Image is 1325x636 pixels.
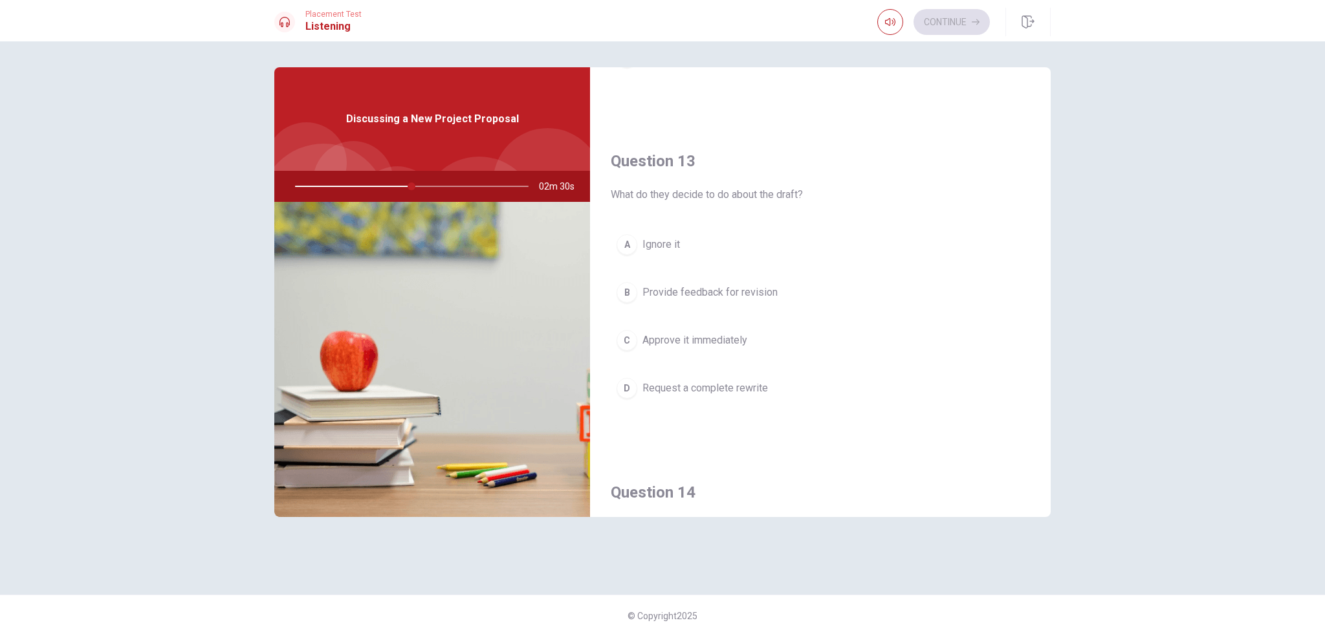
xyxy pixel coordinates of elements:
[305,19,362,34] h1: Listening
[274,202,590,517] img: Discussing a New Project Proposal
[611,372,1030,404] button: DRequest a complete rewrite
[611,482,1030,503] h4: Question 14
[642,285,778,300] span: Provide feedback for revision
[611,187,1030,203] span: What do they decide to do about the draft?
[611,151,1030,171] h4: Question 13
[611,276,1030,309] button: BProvide feedback for revision
[617,282,637,303] div: B
[642,237,680,252] span: Ignore it
[346,111,519,127] span: Discussing a New Project Proposal
[611,228,1030,261] button: AIgnore it
[617,330,637,351] div: C
[305,10,362,19] span: Placement Test
[611,324,1030,356] button: CApprove it immediately
[642,380,768,396] span: Request a complete rewrite
[642,333,747,348] span: Approve it immediately
[628,611,697,621] span: © Copyright 2025
[539,171,585,202] span: 02m 30s
[617,234,637,255] div: A
[617,378,637,399] div: D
